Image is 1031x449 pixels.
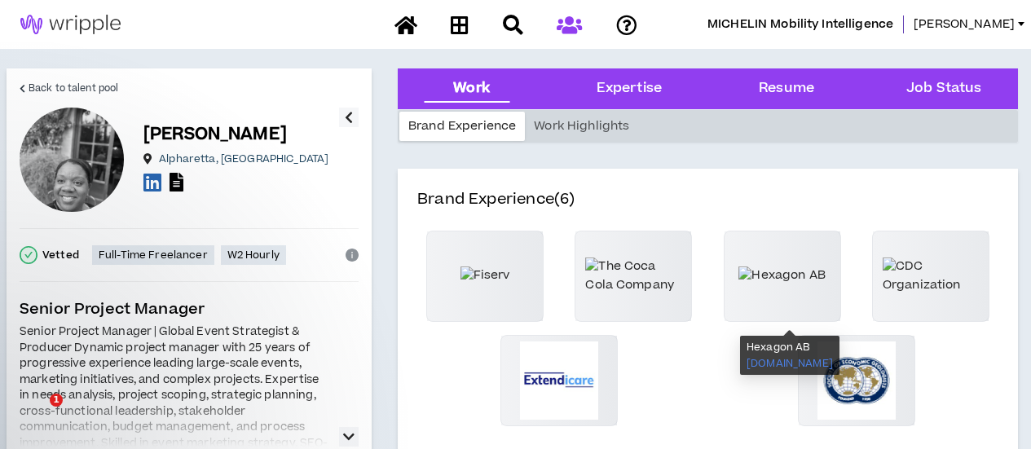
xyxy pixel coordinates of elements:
div: Expertise [597,78,662,99]
p: [DOMAIN_NAME] [747,357,833,370]
div: Job Status [906,78,981,99]
p: Alpharetta , [GEOGRAPHIC_DATA] [159,152,328,165]
span: check-circle [20,246,37,264]
p: Full-Time Freelancer [99,249,208,262]
span: 1 [50,394,63,407]
div: Resume [759,78,814,99]
div: Work [453,78,490,99]
img: Extendicare [520,341,598,420]
iframe: Intercom live chat [16,394,55,433]
iframe: Intercom notifications message [12,291,338,405]
img: The Coca Cola Company [585,258,681,294]
span: MICHELIN Mobility Intelligence [707,15,893,33]
img: Society of Economic Geologists [817,341,896,420]
p: W2 Hourly [227,249,280,262]
span: [PERSON_NAME] [914,15,1015,33]
div: Work Highlights [525,112,638,141]
p: [PERSON_NAME] [143,123,287,146]
img: Hexagon AB [738,266,825,284]
p: Vetted [42,249,79,262]
span: Back to talent pool [29,81,118,96]
div: Brand Experience [399,112,525,141]
p: Hexagon AB [747,341,833,354]
a: Back to talent pool [20,68,118,108]
h4: Brand Experience (6) [417,188,998,231]
img: CDC Organization [883,258,979,294]
span: info-circle [346,249,359,262]
div: Regina P. [20,108,124,212]
img: Fiserv [460,266,510,284]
